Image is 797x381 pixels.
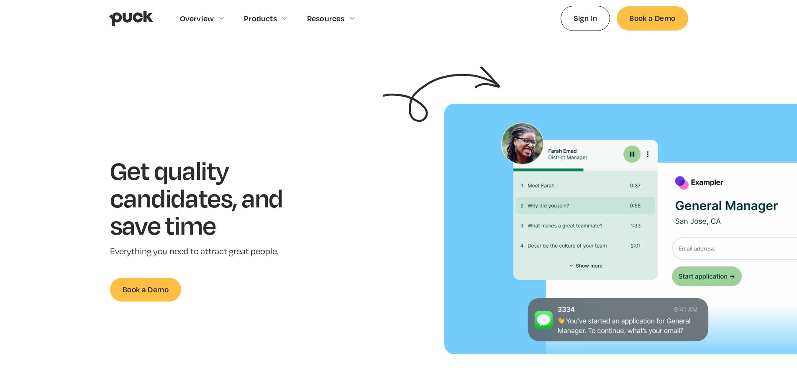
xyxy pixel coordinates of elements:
a: Book a Demo [617,6,688,30]
p: Everything you need to attract great people. [110,245,309,258]
a: Sign In [561,6,610,31]
div: Resources [307,14,345,23]
h1: Get quality candidates, and save time [110,156,309,239]
div: Products [244,14,277,23]
div: Overview [180,14,214,23]
a: Book a Demo [110,278,181,302]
